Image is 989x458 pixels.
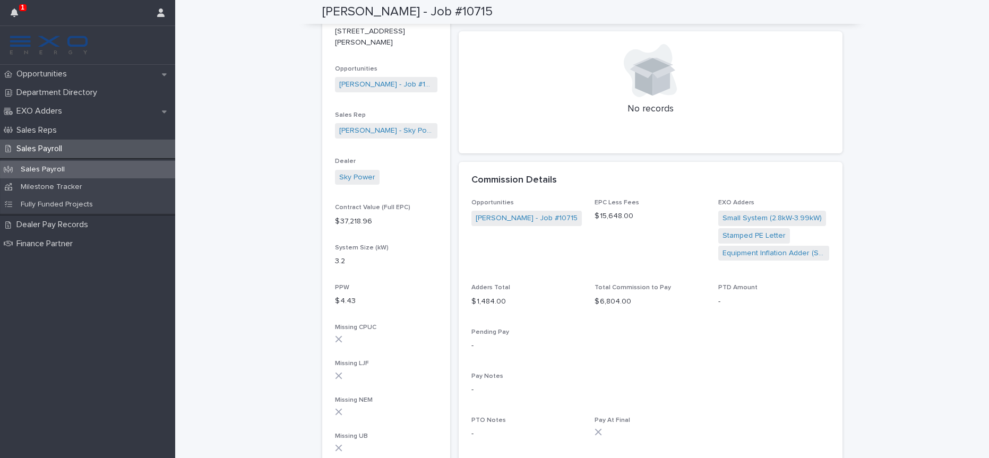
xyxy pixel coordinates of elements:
[21,4,24,11] p: 1
[718,284,758,291] span: PTD Amount
[11,6,24,25] div: 1
[339,125,433,136] a: [PERSON_NAME] - Sky Power
[335,324,376,331] span: Missing CPUC
[471,417,506,424] span: PTO Notes
[471,373,503,379] span: Pay Notes
[335,284,349,291] span: PPW
[718,296,829,307] p: -
[339,79,433,90] a: [PERSON_NAME] - Job #10715
[12,125,65,135] p: Sales Reps
[471,340,582,351] p: -
[718,200,754,206] span: EXO Adders
[12,144,71,154] p: Sales Payroll
[335,245,389,251] span: System Size (kW)
[335,204,410,211] span: Contract Value (Full EPC)
[595,284,671,291] span: Total Commission to Pay
[335,433,368,439] span: Missing UB
[335,397,373,403] span: Missing NEM
[471,384,830,395] p: -
[322,4,493,20] h2: [PERSON_NAME] - Job #10715
[12,183,91,192] p: Milestone Tracker
[471,175,557,186] h2: Commission Details
[335,158,356,165] span: Dealer
[335,296,437,307] p: $ 4.43
[335,26,437,48] p: [STREET_ADDRESS][PERSON_NAME]
[12,220,97,230] p: Dealer Pay Records
[595,200,639,206] span: EPC Less Fees
[12,239,81,249] p: Finance Partner
[595,296,706,307] p: $ 6,804.00
[335,66,377,72] span: Opportunities
[12,69,75,79] p: Opportunities
[12,165,73,174] p: Sales Payroll
[723,213,822,224] a: Small System (2.8kW-3.99kW)
[12,88,106,98] p: Department Directory
[335,360,369,367] span: Missing LJF
[471,296,582,307] p: $ 1,484.00
[723,230,786,241] a: Stamped PE Letter
[595,417,630,424] span: Pay At Final
[471,329,509,335] span: Pending Pay
[12,106,71,116] p: EXO Adders
[335,112,366,118] span: Sales Rep
[595,211,706,222] p: $ 15,648.00
[476,213,578,224] a: [PERSON_NAME] - Job #10715
[12,200,101,209] p: Fully Funded Projects
[335,216,437,227] p: $ 37,218.96
[471,103,830,115] p: No records
[471,200,514,206] span: Opportunities
[723,248,825,259] a: Equipment Inflation Adder (Starting [DATE])
[471,428,582,439] p: -
[335,256,437,267] p: 3.2
[471,284,510,291] span: Adders Total
[8,34,89,56] img: FKS5r6ZBThi8E5hshIGi
[339,172,375,183] a: Sky Power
